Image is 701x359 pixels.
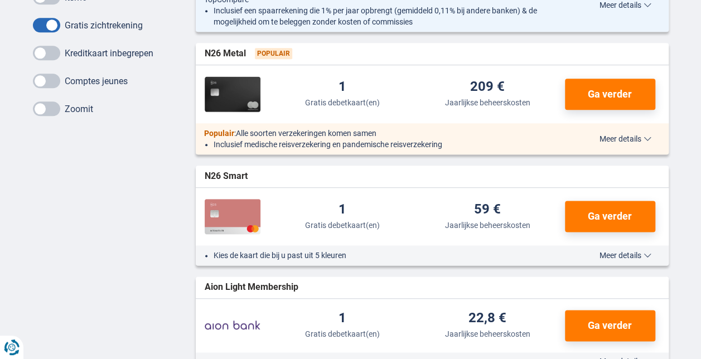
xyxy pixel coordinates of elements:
[600,251,651,259] span: Meer details
[65,104,93,114] label: Zoomit
[65,20,143,31] label: Gratis zichtrekening
[214,250,558,261] li: Kies de kaart die bij u past uit 5 kleuren
[445,97,530,108] div: Jaarlijkse beheerskosten
[304,220,379,231] div: Gratis debetkaart(en)
[591,134,660,143] button: Meer details
[588,89,632,99] span: Ga verder
[304,97,379,108] div: Gratis debetkaart(en)
[338,311,346,326] div: 1
[600,1,651,9] span: Meer details
[588,321,632,331] span: Ga verder
[205,199,260,234] img: N26
[196,128,567,139] div: :
[214,5,558,27] li: Inclusief een spaarrekening die 1% per jaar opbrengt (gemiddeld 0,11% bij andere banken) & de mog...
[591,251,660,260] button: Meer details
[205,76,260,112] img: N26
[445,220,530,231] div: Jaarlijkse beheerskosten
[304,328,379,339] div: Gratis debetkaart(en)
[470,80,505,95] div: 209 €
[338,202,346,217] div: 1
[588,211,632,221] span: Ga verder
[600,135,651,143] span: Meer details
[445,328,530,339] div: Jaarlijkse beheerskosten
[205,312,260,339] img: Aion Bank
[591,1,660,9] button: Meer details
[205,170,248,183] span: N26 Smart
[205,47,246,60] span: N26 Metal
[205,281,298,294] span: Aion Light Membership
[204,129,234,138] span: Populair
[338,80,346,95] div: 1
[65,48,153,59] label: Kreditkaart inbegrepen
[474,202,501,217] div: 59 €
[565,201,655,232] button: Ga verder
[565,79,655,110] button: Ga verder
[214,139,558,150] li: Inclusief medische reisverzekering en pandemische reisverzekering
[65,76,128,86] label: Comptes jeunes
[468,311,506,326] div: 22,8 €
[236,129,376,138] span: Alle soorten verzekeringen komen samen
[565,310,655,341] button: Ga verder
[255,48,292,59] span: Populair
